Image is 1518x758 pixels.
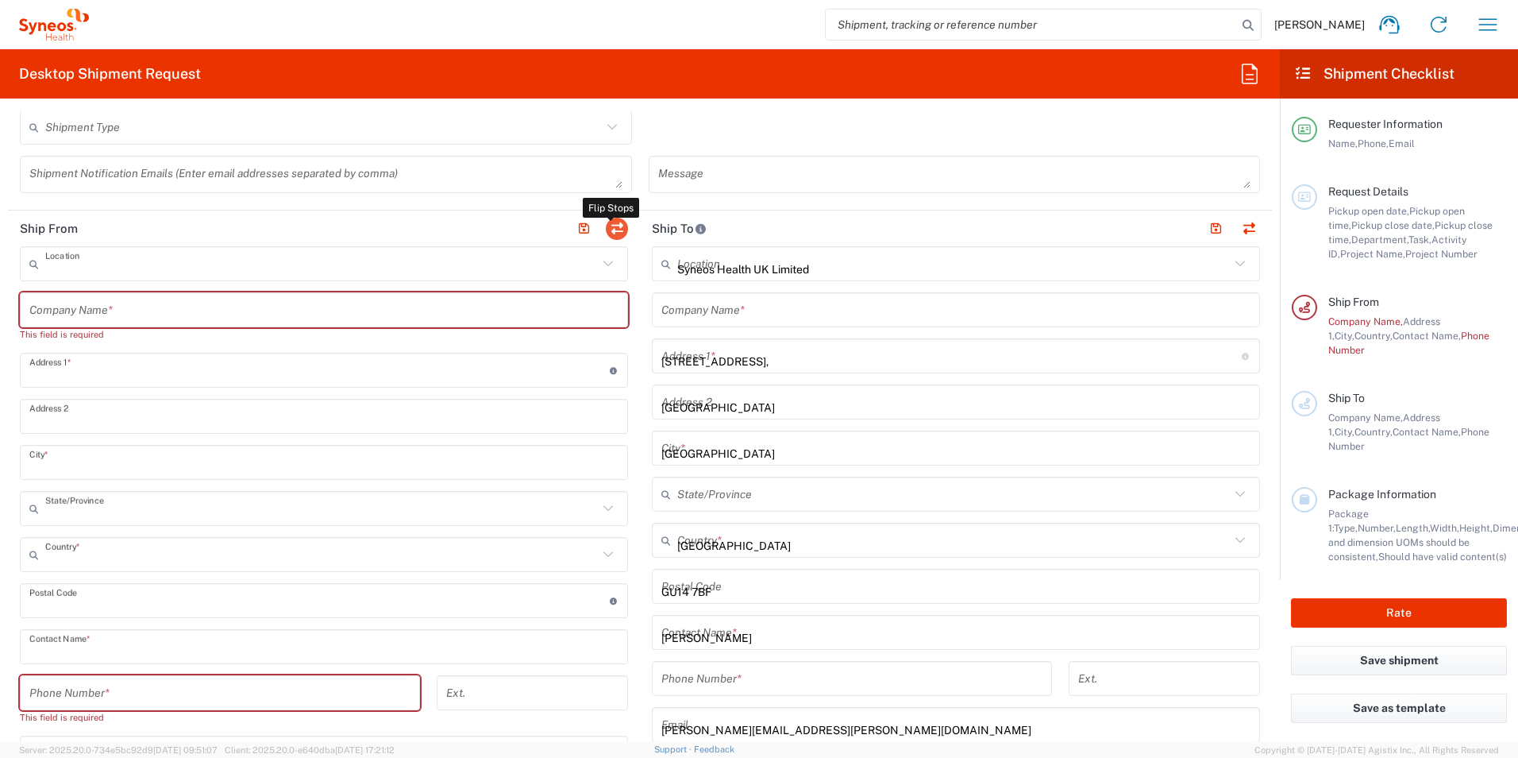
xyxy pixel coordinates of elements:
span: Copyright © [DATE]-[DATE] Agistix Inc., All Rights Reserved [1254,743,1499,757]
div: This field is required [20,327,628,342]
h2: Shipment Checklist [1294,64,1454,83]
span: Contact Name, [1393,330,1461,342]
a: Support [654,744,694,754]
span: Server: 2025.20.0-734e5bc92d9 [19,745,218,755]
span: Width, [1430,522,1459,534]
span: Pickup close date, [1351,219,1435,231]
h2: Ship To [652,221,707,237]
div: This field is required [20,710,420,725]
span: [DATE] 09:51:07 [153,745,218,755]
span: Name, [1328,137,1358,149]
span: Phone, [1358,137,1389,149]
span: City, [1335,330,1354,342]
h2: Desktop Shipment Request [19,64,201,83]
span: Number, [1358,522,1396,534]
span: Project Number [1405,248,1478,260]
span: Company Name, [1328,315,1403,327]
button: Rate [1291,598,1507,628]
button: Save shipment [1291,646,1507,675]
h2: Ship From [20,221,78,237]
span: Should have valid content(s) [1378,551,1507,563]
span: Ship From [1328,296,1379,308]
span: Request Details [1328,185,1408,198]
span: Task, [1408,234,1431,246]
span: Ship To [1328,392,1365,404]
span: Contact Name, [1393,426,1461,438]
span: Package 1: [1328,508,1369,534]
span: Client: 2025.20.0-e640dba [225,745,395,755]
input: Shipment, tracking or reference number [826,10,1237,40]
span: Country, [1354,426,1393,438]
span: Requester Information [1328,118,1443,130]
span: Pickup open date, [1328,205,1409,217]
span: [PERSON_NAME] [1274,17,1365,32]
span: Email [1389,137,1415,149]
span: Length, [1396,522,1430,534]
span: Country, [1354,330,1393,342]
span: Project Name, [1340,248,1405,260]
span: [DATE] 17:21:12 [335,745,395,755]
span: Department, [1351,234,1408,246]
span: Height, [1459,522,1493,534]
span: Type, [1334,522,1358,534]
span: Package Information [1328,488,1436,501]
span: Company Name, [1328,412,1403,423]
a: Feedback [694,744,734,754]
button: Save as template [1291,694,1507,723]
span: City, [1335,426,1354,438]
